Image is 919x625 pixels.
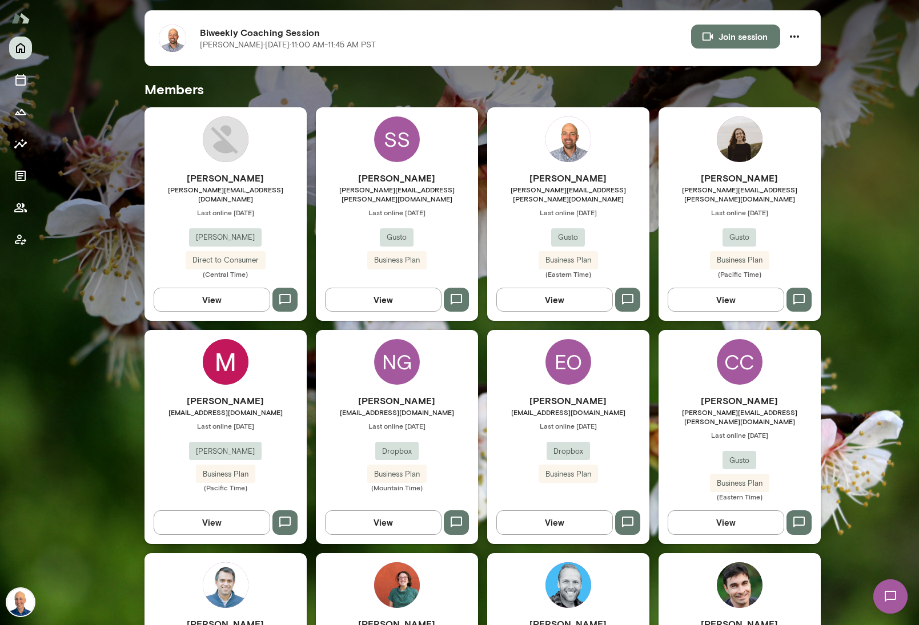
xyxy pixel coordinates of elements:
button: View [154,288,270,312]
img: Mento [11,7,30,29]
h6: [PERSON_NAME] [316,394,478,408]
button: View [325,510,442,534]
div: SS [374,116,420,162]
img: Anthony Schmill [203,116,248,162]
span: [PERSON_NAME][EMAIL_ADDRESS][PERSON_NAME][DOMAIN_NAME] [487,185,649,203]
span: Last online [DATE] [145,421,307,430]
span: [EMAIL_ADDRESS][DOMAIN_NAME] [487,408,649,417]
h6: [PERSON_NAME] [659,394,821,408]
div: CC [717,339,763,385]
h6: [PERSON_NAME] [659,171,821,185]
button: Client app [9,228,32,251]
span: Last online [DATE] [316,421,478,430]
span: Gusto [551,232,585,243]
button: Members [9,196,32,219]
button: Join session [691,25,780,49]
button: Documents [9,164,32,187]
span: Last online [DATE] [487,421,649,430]
button: View [325,288,442,312]
button: View [496,288,613,312]
img: Sarah Gurman [374,562,420,608]
span: Dropbox [547,446,590,457]
h6: [PERSON_NAME] [145,171,307,185]
button: Home [9,37,32,59]
img: Kevin Ball [717,562,763,608]
h6: [PERSON_NAME] [316,171,478,185]
span: Last online [DATE] [316,208,478,217]
p: [PERSON_NAME] · [DATE] · 11:00 AM-11:45 AM PST [200,39,376,51]
span: Business Plan [539,255,598,266]
span: [PERSON_NAME][EMAIL_ADDRESS][PERSON_NAME][DOMAIN_NAME] [659,408,821,426]
span: (Pacific Time) [145,483,307,492]
span: Last online [DATE] [487,208,649,217]
span: [EMAIL_ADDRESS][DOMAIN_NAME] [145,408,307,417]
span: Gusto [380,232,414,243]
h6: Biweekly Coaching Session [200,26,691,39]
h6: [PERSON_NAME] [145,394,307,408]
span: Gusto [723,455,756,466]
span: Business Plan [367,255,427,266]
button: Sessions [9,68,32,91]
img: Sarah Jacobson [717,116,763,162]
span: (Eastern Time) [487,269,649,279]
button: View [154,510,270,534]
span: Business Plan [539,469,598,480]
span: [PERSON_NAME][EMAIL_ADDRESS][DOMAIN_NAME] [145,185,307,203]
span: Direct to Consumer [186,255,266,266]
span: [PERSON_NAME] [189,446,262,457]
div: EO [545,339,591,385]
span: [PERSON_NAME][EMAIL_ADDRESS][PERSON_NAME][DOMAIN_NAME] [659,185,821,203]
span: (Mountain Time) [316,483,478,492]
span: Gusto [723,232,756,243]
img: Kyle Miller [545,562,591,608]
span: Dropbox [375,446,419,457]
button: Growth Plan [9,100,32,123]
h6: [PERSON_NAME] [487,394,649,408]
button: View [668,510,784,534]
img: Mark Lazen [7,588,34,616]
span: (Pacific Time) [659,269,821,279]
button: Insights [9,132,32,155]
span: Last online [DATE] [659,208,821,217]
span: Last online [DATE] [145,208,307,217]
h6: [PERSON_NAME] [487,171,649,185]
button: View [496,510,613,534]
div: NG [374,339,420,385]
span: Business Plan [710,478,769,489]
img: MatthewG Sherman [203,339,248,385]
span: [PERSON_NAME][EMAIL_ADDRESS][PERSON_NAME][DOMAIN_NAME] [316,185,478,203]
span: (Central Time) [145,269,307,279]
h5: Members [145,80,821,98]
img: Travis Anderson [545,116,591,162]
span: Business Plan [196,469,255,480]
span: Last online [DATE] [659,430,821,439]
span: [PERSON_NAME] [189,232,262,243]
span: [EMAIL_ADDRESS][DOMAIN_NAME] [316,408,478,417]
span: Business Plan [710,255,769,266]
button: View [668,288,784,312]
span: Business Plan [367,469,427,480]
img: Eric Jester [203,562,248,608]
span: (Eastern Time) [659,492,821,501]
